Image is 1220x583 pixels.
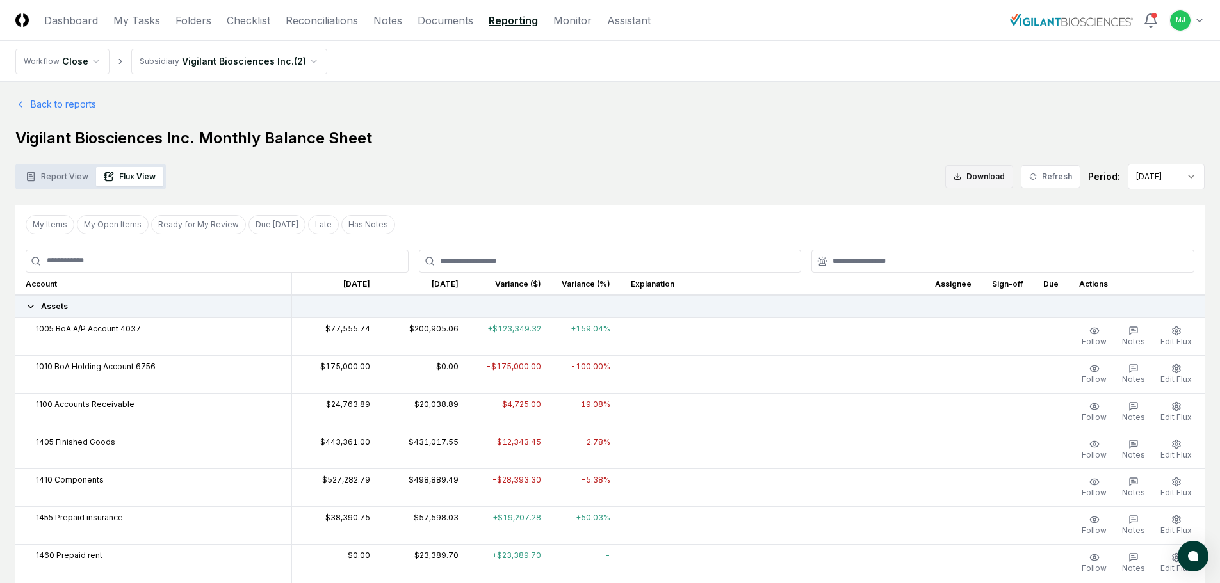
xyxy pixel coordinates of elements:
[469,393,551,431] td: -$4,725.00
[36,550,102,561] span: 1460 Prepaid rent
[1079,323,1109,350] button: Follow
[925,273,982,295] th: Assignee
[1122,450,1145,459] span: Notes
[1158,512,1194,539] button: Edit Flux
[380,393,469,431] td: $20,038.89
[1158,474,1194,501] button: Edit Flux
[1158,550,1194,577] button: Edit Flux
[140,56,179,67] div: Subsidiary
[1079,399,1109,426] button: Follow
[469,431,551,468] td: -$12,343.45
[469,317,551,355] td: +$123,349.32
[1069,273,1205,295] th: Actions
[1079,550,1109,577] button: Follow
[469,355,551,393] td: -$175,000.00
[380,355,469,393] td: $0.00
[291,506,380,544] td: $38,390.75
[1119,550,1148,577] button: Notes
[113,13,160,28] a: My Tasks
[1082,563,1107,573] span: Follow
[1079,512,1109,539] button: Follow
[248,215,305,234] button: Due Today
[373,13,402,28] a: Notes
[1079,361,1109,388] button: Follow
[44,13,98,28] a: Dashboard
[1158,399,1194,426] button: Edit Flux
[1082,412,1107,422] span: Follow
[945,165,1013,188] button: Download
[1122,488,1145,497] span: Notes
[36,361,156,372] span: 1010 BoA Holding Account 6756
[469,544,551,582] td: +$23,389.70
[1119,436,1148,463] button: Notes
[286,13,358,28] a: Reconciliations
[1122,412,1145,422] span: Notes
[621,273,925,295] th: Explanation
[41,301,68,312] span: Assets
[291,431,380,468] td: $443,361.00
[308,215,339,234] button: Late
[1010,14,1133,26] img: Vigilant Biosciences logo
[1169,9,1192,32] button: MJ
[1160,563,1192,573] span: Edit Flux
[1122,337,1145,346] span: Notes
[15,128,1205,148] h1: Vigilant Biosciences Inc. Monthly Balance Sheet
[1160,525,1192,535] span: Edit Flux
[1119,399,1148,426] button: Notes
[15,273,291,295] th: Account
[1082,337,1107,346] span: Follow
[36,399,134,410] span: 1100 Accounts Receivable
[291,317,380,355] td: $77,555.74
[551,506,621,544] td: +50.03%
[1158,361,1194,388] button: Edit Flux
[36,323,141,335] span: 1005 BoA A/P Account 4037
[1160,337,1192,346] span: Edit Flux
[551,468,621,506] td: -5.38%
[1122,374,1145,384] span: Notes
[489,13,538,28] a: Reporting
[1079,436,1109,463] button: Follow
[982,273,1033,295] th: Sign-off
[15,13,29,27] img: Logo
[36,474,104,486] span: 1410 Components
[551,355,621,393] td: -100.00%
[1088,170,1120,183] div: Period:
[418,13,473,28] a: Documents
[551,273,621,295] th: Variance (%)
[1082,374,1107,384] span: Follow
[151,215,246,234] button: Ready for My Review
[1176,15,1185,25] span: MJ
[380,544,469,582] td: $23,389.70
[96,167,163,186] button: Flux View
[1079,474,1109,501] button: Follow
[1122,525,1145,535] span: Notes
[380,317,469,355] td: $200,905.06
[26,215,74,234] button: My Items
[551,317,621,355] td: +159.04%
[227,13,270,28] a: Checklist
[380,506,469,544] td: $57,598.03
[1082,525,1107,535] span: Follow
[1082,450,1107,459] span: Follow
[24,56,60,67] div: Workflow
[553,13,592,28] a: Monitor
[1160,488,1192,497] span: Edit Flux
[1082,488,1107,497] span: Follow
[1158,436,1194,463] button: Edit Flux
[469,273,551,295] th: Variance ($)
[291,468,380,506] td: $527,282.79
[1119,323,1148,350] button: Notes
[551,393,621,431] td: -19.08%
[15,49,327,74] nav: breadcrumb
[1158,323,1194,350] button: Edit Flux
[1119,512,1148,539] button: Notes
[380,431,469,468] td: $431,017.55
[36,436,115,448] span: 1405 Finished Goods
[175,13,211,28] a: Folders
[1160,450,1192,459] span: Edit Flux
[469,506,551,544] td: +$19,207.28
[551,544,621,582] td: -
[1178,541,1208,571] button: atlas-launcher
[291,355,380,393] td: $175,000.00
[1021,165,1080,188] button: Refresh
